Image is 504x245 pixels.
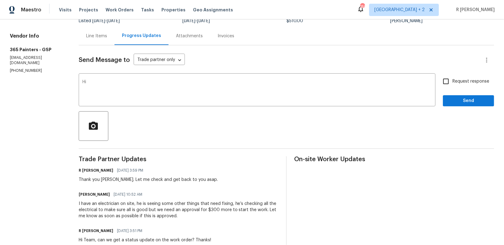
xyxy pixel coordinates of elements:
span: [DATE] [92,19,105,23]
span: [DATE] 3:59 PM [117,167,143,174]
div: Hi Team, can we get a status update on the work order? Thanks! [79,237,211,243]
div: Thank you [PERSON_NAME]. Let me check and get back to you asap. [79,177,218,183]
span: [DATE] [197,19,210,23]
span: Trade Partner Updates [79,156,279,162]
span: Work Orders [106,7,134,13]
div: Line Items [86,33,107,39]
h6: [PERSON_NAME] [79,191,110,198]
div: Trade partner only [134,55,185,65]
p: [EMAIL_ADDRESS][DOMAIN_NAME] [10,55,64,66]
span: [GEOGRAPHIC_DATA] + 2 [374,7,425,13]
span: Geo Assignments [193,7,233,13]
span: Projects [79,7,98,13]
div: 159 [360,4,364,10]
p: [PHONE_NUMBER] [10,68,64,73]
span: [DATE] [107,19,120,23]
span: R [PERSON_NAME] [454,7,495,13]
h4: Vendor Info [10,33,64,39]
h6: R [PERSON_NAME] [79,167,113,174]
span: Send Message to [79,57,130,63]
span: Visits [59,7,72,13]
div: Invoices [218,33,234,39]
textarea: Hi [82,80,432,101]
div: Progress Updates [122,33,161,39]
span: Listed [79,19,120,23]
span: Send [448,97,489,105]
span: Maestro [21,7,41,13]
span: - [182,19,210,23]
div: I have an electrician on site, he is seeing some other things that need fixing, he’s checking all... [79,201,279,219]
span: Properties [161,7,185,13]
span: [DATE] 10:52 AM [114,191,142,198]
div: [PERSON_NAME] [390,19,494,23]
h5: 365 Painters - GSP [10,47,64,53]
div: Attachments [176,33,203,39]
span: [DATE] 3:51 PM [117,228,142,234]
h6: R [PERSON_NAME] [79,228,113,234]
button: Send [443,95,494,107]
span: $510.00 [286,19,303,23]
span: Tasks [141,8,154,12]
span: [DATE] [182,19,195,23]
span: On-site Worker Updates [294,156,494,162]
span: - [92,19,120,23]
span: Request response [452,78,489,85]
